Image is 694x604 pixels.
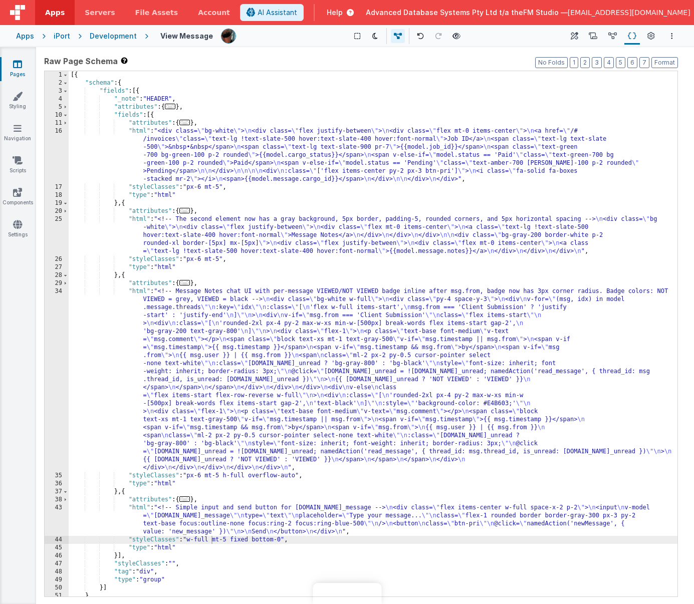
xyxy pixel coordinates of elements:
div: 1 [45,71,69,79]
button: Options [666,30,678,42]
div: 28 [45,271,69,279]
div: 18 [45,191,69,199]
h4: View Message [160,32,213,40]
div: 4 [45,95,69,103]
span: Apps [45,8,65,18]
div: 25 [45,215,69,255]
span: AI Assistant [258,8,297,18]
button: 3 [592,57,602,68]
button: 2 [580,57,590,68]
span: ... [179,280,190,285]
div: 29 [45,279,69,287]
div: 35 [45,472,69,480]
div: 3 [45,87,69,95]
div: 2 [45,79,69,87]
div: Development [90,31,137,41]
div: 48 [45,568,69,576]
span: Servers [85,8,115,18]
span: Help [327,8,343,18]
div: 19 [45,199,69,207]
button: No Folds [535,57,568,68]
div: 10 [45,111,69,119]
div: iPort [54,31,70,41]
span: [EMAIL_ADDRESS][DOMAIN_NAME] [568,8,690,18]
div: Apps [16,31,34,41]
iframe: Marker.io feedback button [313,583,381,604]
button: 5 [616,57,625,68]
div: 49 [45,576,69,584]
div: 37 [45,488,69,496]
span: ... [179,496,190,502]
div: 26 [45,255,69,263]
button: Format [651,57,678,68]
div: 44 [45,536,69,544]
button: 7 [639,57,649,68]
div: 16 [45,127,69,183]
div: 50 [45,584,69,592]
div: 43 [45,504,69,536]
div: 5 [45,103,69,111]
div: 51 [45,592,69,600]
span: Raw Page Schema [44,55,118,67]
div: 47 [45,560,69,568]
button: 6 [627,57,637,68]
div: 45 [45,544,69,552]
span: File Assets [135,8,178,18]
span: Advanced Database Systems Pty Ltd t/a theFM Studio — [366,8,568,18]
div: 36 [45,480,69,488]
div: 38 [45,496,69,504]
span: ... [179,120,190,125]
button: 1 [570,57,578,68]
div: 20 [45,207,69,215]
button: AI Assistant [240,4,304,21]
div: 34 [45,287,69,472]
button: 4 [604,57,614,68]
span: ... [179,208,190,213]
div: 11 [45,119,69,127]
div: 17 [45,183,69,191]
div: 46 [45,552,69,560]
span: ... [165,104,176,109]
img: 51bd7b176fb848012b2e1c8b642a23b7 [221,29,236,43]
div: 27 [45,263,69,271]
